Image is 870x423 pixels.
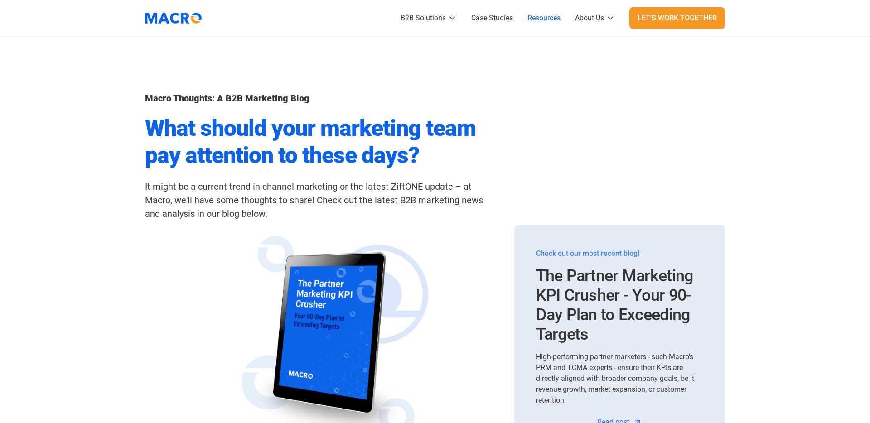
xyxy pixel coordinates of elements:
div: B2B Solutions [401,13,446,24]
a: Check out our most recent blog!The Partner Marketing KPI Crusher - Your 90-Day Plan to Exceeding ... [536,239,703,345]
a: home [145,7,208,29]
img: Macromator Logo [140,7,206,29]
div: About Us [575,13,604,24]
h3: The Partner Marketing KPI Crusher - Your 90-Day Plan to Exceeding Targets [536,266,703,345]
h1: Macro Thoughts: A B2B Marketing Blog [145,93,493,104]
div: High-performing partner marketers - such Macro's PRM and TCMA experts - ensure their KPIs are dir... [536,351,703,406]
div: It might be a current trend in channel marketing or the latest ZiftONE update – at Macro, we'll h... [145,180,493,221]
a: Let's Work Together [629,7,725,29]
div: Check out our most recent blog! [536,248,703,259]
h2: What should your marketing team pay attention to these days? [145,115,493,169]
div: Let's Work Together [638,13,717,24]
